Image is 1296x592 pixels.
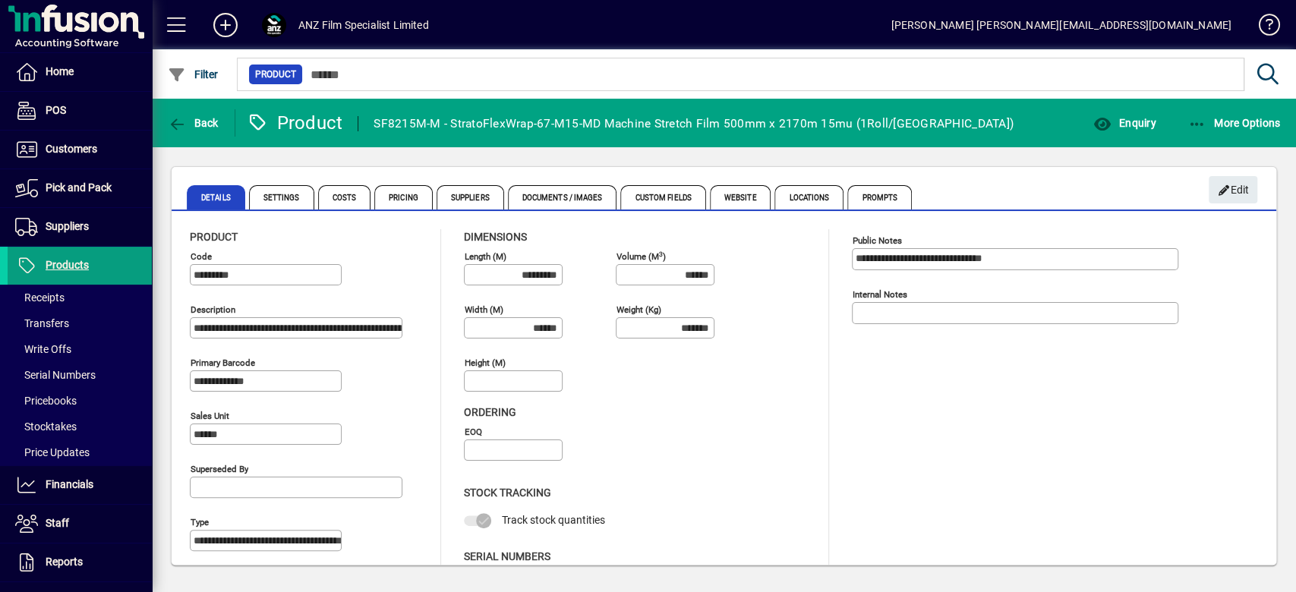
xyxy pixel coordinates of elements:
[255,67,296,82] span: Product
[15,369,96,381] span: Serial Numbers
[8,388,152,414] a: Pricebooks
[8,92,152,130] a: POS
[8,208,152,246] a: Suppliers
[8,439,152,465] a: Price Updates
[152,109,235,137] app-page-header-button: Back
[249,185,314,209] span: Settings
[46,65,74,77] span: Home
[1188,117,1281,129] span: More Options
[1217,178,1250,203] span: Edit
[659,250,663,257] sup: 3
[15,420,77,433] span: Stocktakes
[502,514,605,526] span: Track stock quantities
[15,446,90,458] span: Price Updates
[465,427,482,437] mat-label: EOQ
[374,112,1014,136] div: SF8215M-M - StratoFlexWrap-67-M15-MD Machine Stretch Film 500mm x 2170m 15mu (1Roll/[GEOGRAPHIC_D...
[8,505,152,543] a: Staff
[437,185,504,209] span: Suppliers
[464,487,551,499] span: Stock Tracking
[374,185,433,209] span: Pricing
[15,317,69,329] span: Transfers
[710,185,771,209] span: Website
[168,117,219,129] span: Back
[8,53,152,91] a: Home
[464,406,516,418] span: Ordering
[853,289,907,300] mat-label: Internal Notes
[164,109,222,137] button: Back
[1209,176,1257,203] button: Edit
[1247,3,1277,52] a: Knowledge Base
[46,181,112,194] span: Pick and Pack
[1184,109,1285,137] button: More Options
[201,11,250,39] button: Add
[46,220,89,232] span: Suppliers
[46,517,69,529] span: Staff
[847,185,912,209] span: Prompts
[508,185,617,209] span: Documents / Images
[318,185,371,209] span: Costs
[620,185,705,209] span: Custom Fields
[191,357,255,368] mat-label: Primary barcode
[46,143,97,155] span: Customers
[191,517,209,527] mat-label: Type
[190,231,238,243] span: Product
[616,251,666,262] mat-label: Volume (m )
[1093,117,1156,129] span: Enquiry
[8,310,152,336] a: Transfers
[891,13,1231,37] div: [PERSON_NAME] [PERSON_NAME][EMAIL_ADDRESS][DOMAIN_NAME]
[774,185,844,209] span: Locations
[46,104,66,116] span: POS
[187,185,245,209] span: Details
[46,259,89,271] span: Products
[298,13,429,37] div: ANZ Film Specialist Limited
[8,414,152,439] a: Stocktakes
[1089,109,1159,137] button: Enquiry
[8,131,152,168] a: Customers
[465,304,503,315] mat-label: Width (m)
[465,357,506,368] mat-label: Height (m)
[15,291,65,304] span: Receipts
[465,251,506,262] mat-label: Length (m)
[191,464,248,474] mat-label: Superseded by
[191,304,235,315] mat-label: Description
[250,11,298,39] button: Profile
[8,336,152,362] a: Write Offs
[46,556,83,568] span: Reports
[8,466,152,504] a: Financials
[164,61,222,88] button: Filter
[15,343,71,355] span: Write Offs
[853,235,902,246] mat-label: Public Notes
[464,231,527,243] span: Dimensions
[8,169,152,207] a: Pick and Pack
[8,362,152,388] a: Serial Numbers
[15,395,77,407] span: Pricebooks
[247,111,343,135] div: Product
[168,68,219,80] span: Filter
[8,285,152,310] a: Receipts
[191,251,212,262] mat-label: Code
[8,543,152,581] a: Reports
[46,478,93,490] span: Financials
[464,550,550,562] span: Serial Numbers
[191,411,229,421] mat-label: Sales unit
[616,304,661,315] mat-label: Weight (Kg)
